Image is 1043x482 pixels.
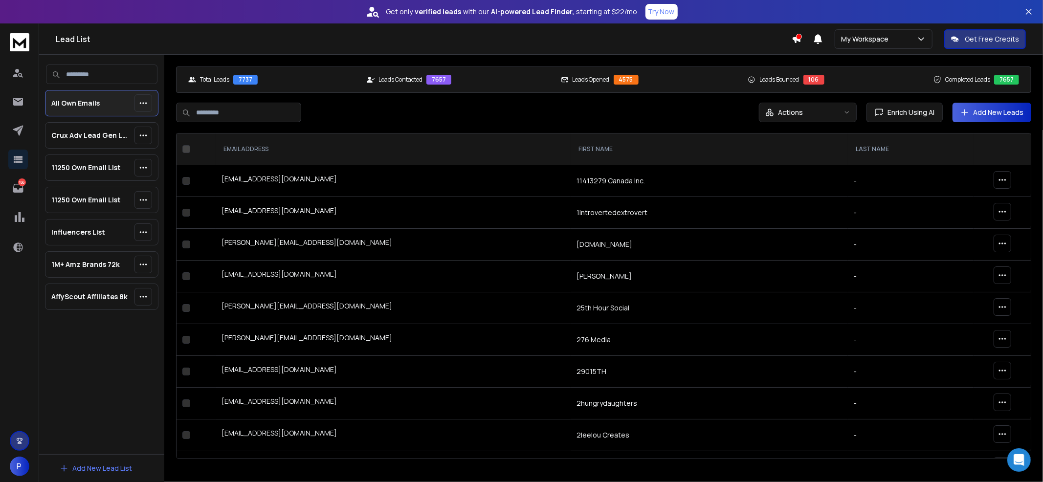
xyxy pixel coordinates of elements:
p: Influencers List [51,227,105,237]
td: - [848,261,943,292]
td: - [848,197,943,229]
td: 276 Media [571,324,848,356]
td: 2hungrydaughters [571,388,848,419]
div: 7657 [994,75,1019,85]
p: Leads Bounced [759,76,799,84]
td: [PERSON_NAME] [571,261,848,292]
div: [PERSON_NAME][EMAIL_ADDRESS][DOMAIN_NAME] [222,333,565,347]
strong: verified leads [415,7,462,17]
div: Open Intercom Messenger [1007,448,1031,472]
h1: Lead List [56,33,792,45]
p: Total Leads [200,76,229,84]
p: My Workspace [841,34,892,44]
div: [PERSON_NAME][EMAIL_ADDRESS][DOMAIN_NAME] [222,238,565,251]
div: [EMAIL_ADDRESS][DOMAIN_NAME] [222,428,565,442]
div: 7657 [426,75,451,85]
button: Add New Lead List [52,459,140,478]
td: - [848,324,943,356]
button: P [10,457,29,476]
div: [EMAIL_ADDRESS][DOMAIN_NAME] [222,206,565,219]
div: 7737 [233,75,258,85]
strong: AI-powered Lead Finder, [491,7,575,17]
p: Crux Adv Lead Gen LG1 [51,131,131,140]
div: [EMAIL_ADDRESS][DOMAIN_NAME] [222,365,565,378]
img: logo [10,33,29,51]
td: - [848,165,943,197]
div: 4575 [614,75,639,85]
p: All Own Emails [51,98,100,108]
p: Completed Leads [945,76,990,84]
td: 11413279 Canada Inc. [571,165,848,197]
a: Add New Leads [960,108,1023,117]
p: 11250 Own Email List [51,163,121,173]
td: 1introvertedextrovert [571,197,848,229]
p: AffyScout Affiliates 8k [51,292,128,302]
td: [DOMAIN_NAME] [571,229,848,261]
p: Get only with our starting at $22/mo [386,7,638,17]
td: 25th Hour Social [571,292,848,324]
th: FIRST NAME [571,133,848,165]
div: [EMAIL_ADDRESS][DOMAIN_NAME] [222,174,565,188]
a: 166 [8,178,28,198]
p: Try Now [648,7,675,17]
button: Add New Leads [953,103,1031,122]
button: Enrich Using AI [866,103,943,122]
td: - [848,356,943,388]
td: - [848,292,943,324]
td: 2leelou Creates [571,419,848,451]
td: 29015TH [571,356,848,388]
td: - [848,388,943,419]
th: LAST NAME [848,133,943,165]
p: Actions [778,108,803,117]
th: EMAIL ADDRESS [216,133,571,165]
div: [PERSON_NAME][EMAIL_ADDRESS][DOMAIN_NAME] [222,301,565,315]
p: 166 [18,178,26,186]
button: Get Free Credits [944,29,1026,49]
td: - [848,419,943,451]
div: [EMAIL_ADDRESS][DOMAIN_NAME] [222,396,565,410]
p: Get Free Credits [965,34,1019,44]
p: Leads Contacted [378,76,422,84]
span: Enrich Using AI [884,108,934,117]
p: 11250 Own Email List [51,195,121,205]
div: 106 [803,75,824,85]
td: - [848,229,943,261]
button: Try Now [645,4,678,20]
div: [EMAIL_ADDRESS][DOMAIN_NAME] [222,269,565,283]
p: 1M+ Amz Brands 72k [51,260,120,269]
p: Leads Opened [573,76,610,84]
